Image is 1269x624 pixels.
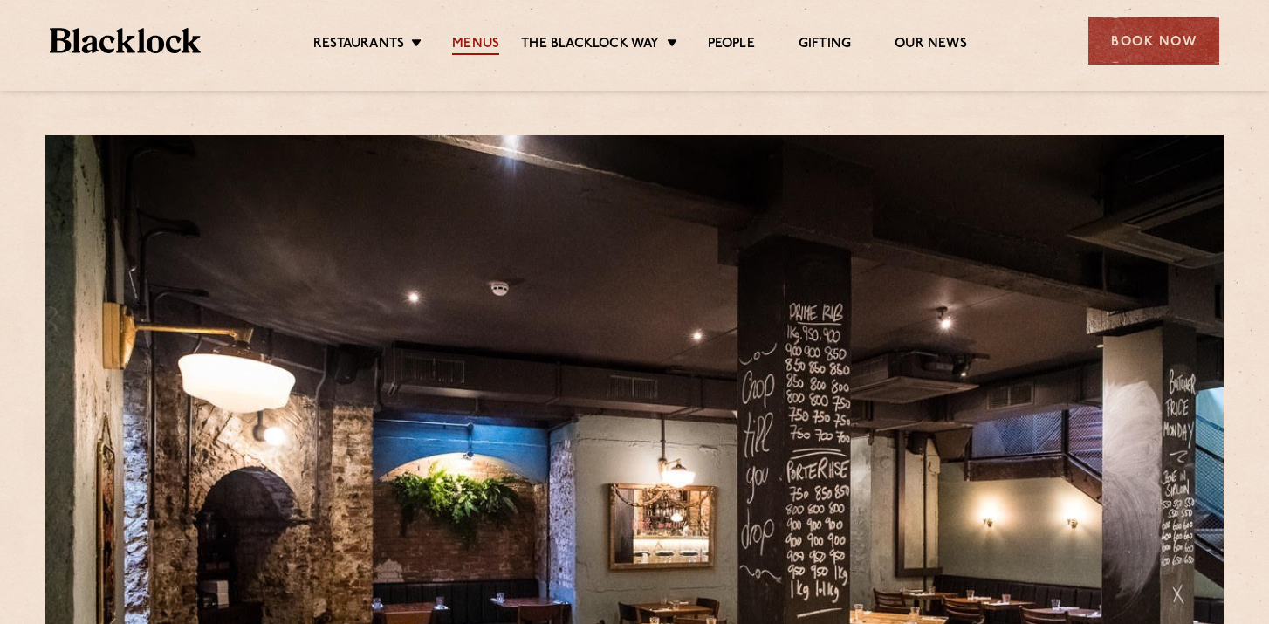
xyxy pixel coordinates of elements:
[1088,17,1219,65] div: Book Now
[452,36,499,55] a: Menus
[799,36,851,55] a: Gifting
[895,36,967,55] a: Our News
[521,36,659,55] a: The Blacklock Way
[313,36,404,55] a: Restaurants
[708,36,755,55] a: People
[50,28,201,53] img: BL_Textured_Logo-footer-cropped.svg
